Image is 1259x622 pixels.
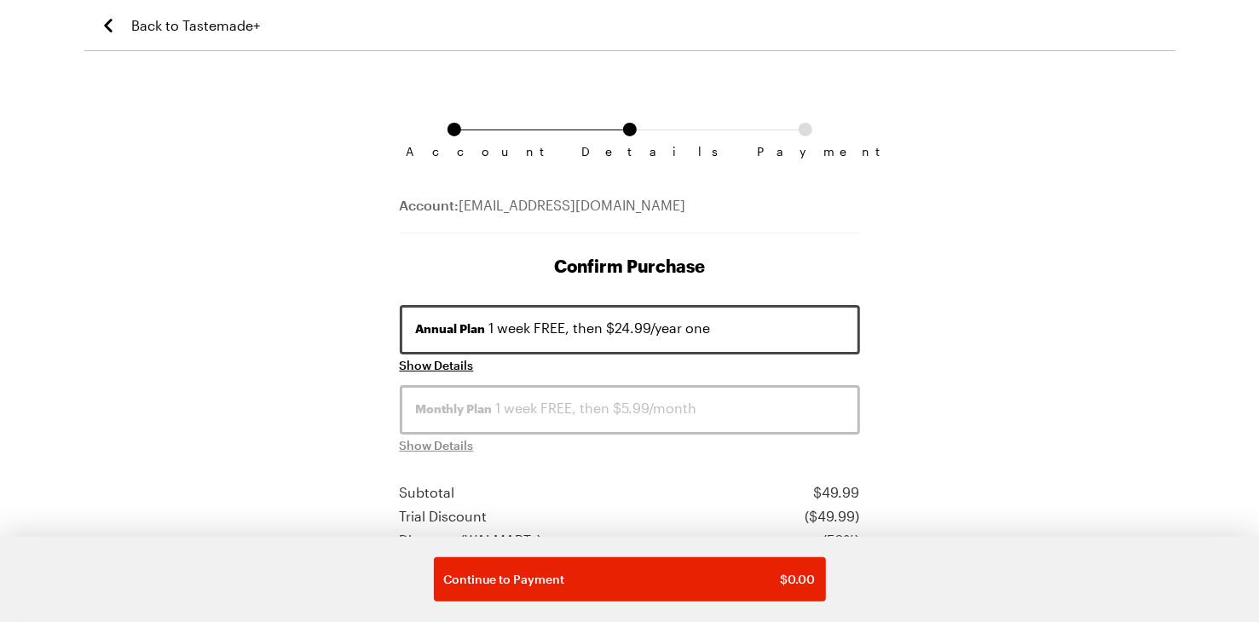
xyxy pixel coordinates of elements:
[444,571,565,588] span: Continue to Payment
[400,482,860,602] section: Price summary
[400,123,860,145] ol: Subscription checkout form navigation
[400,305,860,354] button: Annual Plan 1 week FREE, then $24.99/year one
[407,145,502,158] span: Account
[400,254,860,278] h1: Confirm Purchase
[400,357,474,374] button: Show Details
[416,400,493,418] span: Monthly Plan
[400,482,455,503] div: Subtotal
[758,145,853,158] span: Payment
[582,145,678,158] span: Details
[434,557,826,602] button: Continue to Payment$0.00
[400,437,474,454] span: Show Details
[781,571,816,588] span: $ 0.00
[806,506,860,527] div: ($ 49.99 )
[400,506,488,527] div: Trial Discount
[416,398,844,418] div: 1 week FREE, then $5.99/month
[814,482,860,503] div: $ 49.99
[823,530,860,550] div: ( 50% )
[400,385,860,435] button: Monthly Plan 1 week FREE, then $5.99/month
[400,530,542,550] div: Discount ( WALMART+ )
[400,195,860,233] div: [EMAIL_ADDRESS][DOMAIN_NAME]
[132,15,261,36] span: Back to Tastemade+
[400,197,459,213] span: Account:
[416,320,486,337] span: Annual Plan
[416,318,844,338] div: 1 week FREE, then $24.99/year one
